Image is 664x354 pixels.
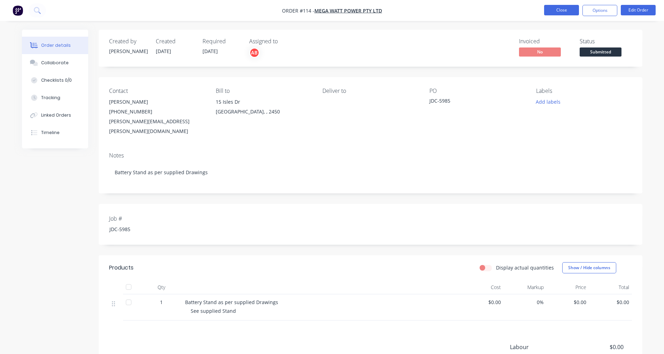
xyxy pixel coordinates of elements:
[506,298,544,306] span: 0%
[140,280,182,294] div: Qty
[592,298,629,306] span: $0.00
[109,117,205,136] div: [PERSON_NAME][EMAIL_ADDRESS][PERSON_NAME][DOMAIN_NAME]
[203,38,241,45] div: Required
[109,38,147,45] div: Created by
[510,343,572,351] span: Labour
[109,264,133,272] div: Products
[22,54,88,72] button: Collaborate
[41,77,72,83] div: Checklists 0/0
[22,89,88,106] button: Tracking
[109,97,205,136] div: [PERSON_NAME][PHONE_NUMBER][PERSON_NAME][EMAIL_ADDRESS][PERSON_NAME][DOMAIN_NAME]
[109,214,196,223] label: Job #
[547,280,589,294] div: Price
[461,280,504,294] div: Cost
[580,47,621,56] span: Submitted
[41,42,71,49] div: Order details
[216,97,311,119] div: 15 Isles Dr[GEOGRAPHIC_DATA], , 2450
[572,343,623,351] span: $0.00
[216,88,311,94] div: Bill to
[109,97,205,107] div: [PERSON_NAME]
[429,88,525,94] div: PO
[549,298,587,306] span: $0.00
[22,124,88,141] button: Timeline
[464,298,501,306] span: $0.00
[621,5,656,15] button: Edit Order
[249,38,319,45] div: Assigned to
[216,97,311,107] div: 15 Isles Dr
[203,48,218,54] span: [DATE]
[314,7,382,14] a: Mega Watt Power Pty Ltd
[109,107,205,117] div: [PHONE_NUMBER]
[191,308,236,314] span: See supplied Stand
[41,130,60,136] div: Timeline
[109,47,147,55] div: [PERSON_NAME]
[160,298,163,306] span: 1
[104,224,191,234] div: JDC-5985
[562,262,616,273] button: Show / Hide columns
[429,97,517,107] div: JDC-5985
[156,38,194,45] div: Created
[580,47,621,58] button: Submitted
[582,5,617,16] button: Options
[41,60,69,66] div: Collaborate
[185,299,278,305] span: Battery Stand as per supplied Drawings
[536,88,632,94] div: Labels
[41,112,71,118] div: Linked Orders
[216,107,311,117] div: [GEOGRAPHIC_DATA], , 2450
[109,88,205,94] div: Contact
[109,152,632,159] div: Notes
[532,97,564,106] button: Add labels
[580,38,632,45] div: Status
[41,95,60,101] div: Tracking
[22,106,88,124] button: Linked Orders
[496,264,554,271] label: Display actual quantities
[322,88,418,94] div: Deliver to
[22,72,88,89] button: Checklists 0/0
[589,280,632,294] div: Total
[504,280,547,294] div: Markup
[544,5,579,15] button: Close
[156,48,171,54] span: [DATE]
[109,162,632,183] div: Battery Stand as per supplied Drawings
[519,47,561,56] span: No
[13,5,23,16] img: Factory
[282,7,314,14] span: Order #114 -
[519,38,571,45] div: Invoiced
[22,37,88,54] button: Order details
[249,47,260,58] button: AB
